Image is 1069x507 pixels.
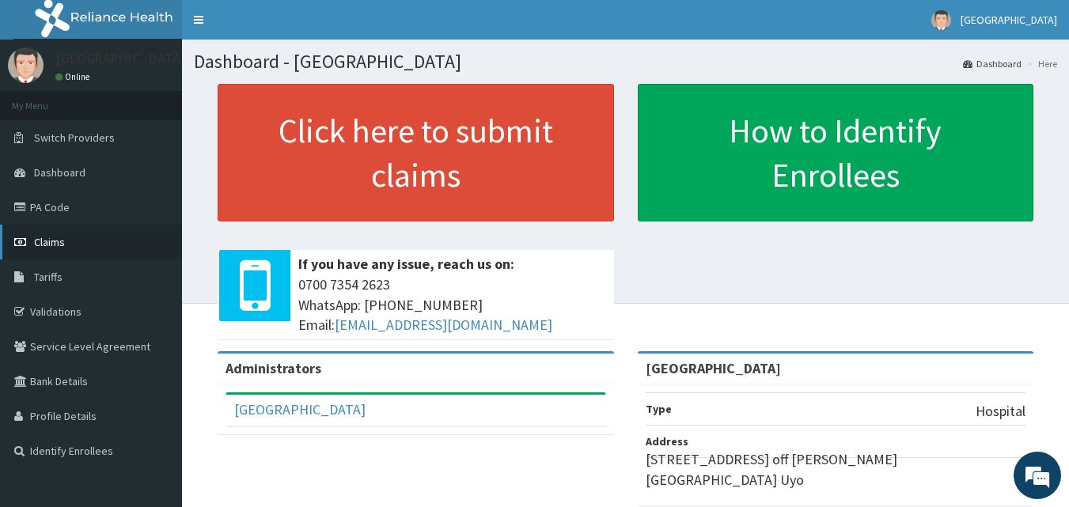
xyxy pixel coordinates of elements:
img: User Image [931,10,951,30]
b: Administrators [226,359,321,377]
a: Dashboard [963,57,1022,70]
h1: Dashboard - [GEOGRAPHIC_DATA] [194,51,1057,72]
img: d_794563401_company_1708531726252_794563401 [29,79,64,119]
a: [EMAIL_ADDRESS][DOMAIN_NAME] [335,316,552,334]
span: Claims [34,235,65,249]
span: Switch Providers [34,131,115,145]
img: User Image [8,47,44,83]
span: 0700 7354 2623 WhatsApp: [PHONE_NUMBER] Email: [298,274,606,335]
strong: [GEOGRAPHIC_DATA] [646,359,781,377]
p: [STREET_ADDRESS] off [PERSON_NAME][GEOGRAPHIC_DATA] Uyo [646,449,1026,490]
textarea: Type your message and hit 'Enter' [8,339,301,394]
span: Tariffs [34,270,63,284]
p: [GEOGRAPHIC_DATA] [55,51,186,66]
a: Online [55,71,93,82]
div: Minimize live chat window [260,8,298,46]
b: Type [646,402,672,416]
li: Here [1023,57,1057,70]
span: Dashboard [34,165,85,180]
div: Chat with us now [82,89,266,109]
p: Hospital [976,401,1025,422]
a: Click here to submit claims [218,84,614,221]
a: [GEOGRAPHIC_DATA] [234,400,366,418]
b: Address [646,434,688,448]
a: How to Identify Enrollees [638,84,1034,221]
span: [GEOGRAPHIC_DATA] [961,13,1057,27]
span: We're online! [92,153,218,312]
b: If you have any issue, reach us on: [298,255,514,273]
